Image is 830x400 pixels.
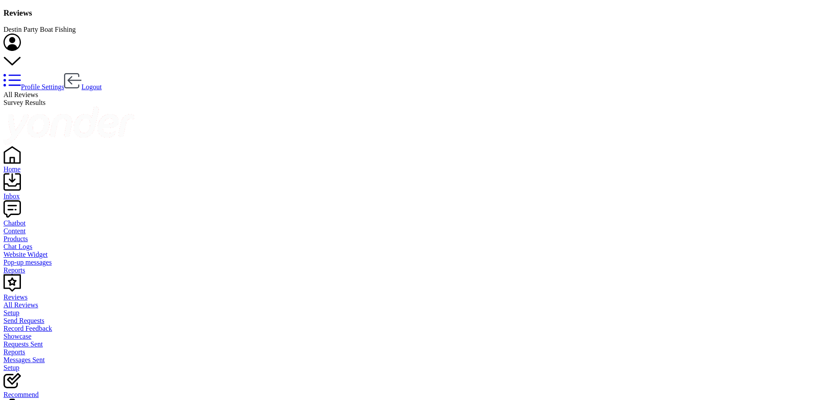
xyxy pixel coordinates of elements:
[3,91,38,98] span: All Reviews
[3,83,64,91] a: Profile Settings
[3,99,45,106] span: Survey Results
[3,301,827,309] a: All Reviews
[3,293,827,301] div: Reviews
[3,317,827,325] a: Send Requests
[3,235,827,243] a: Products
[3,286,827,301] a: Reviews
[3,227,827,235] a: Content
[3,340,827,348] a: Requests Sent
[3,8,827,18] h3: Reviews
[3,333,827,340] a: Showcase
[3,26,827,34] div: Destin Party Boat Fishing
[3,325,827,333] a: Record Feedback
[64,83,102,91] a: Logout
[3,107,134,145] img: yonder-white-logo.png
[3,165,827,173] div: Home
[3,383,827,399] a: Recommend
[3,243,827,251] a: Chat Logs
[3,309,827,317] a: Setup
[3,259,827,266] a: Pop-up messages
[3,158,827,173] a: Home
[3,356,827,364] a: Messages Sent
[3,391,827,399] div: Recommend
[3,219,827,227] div: Chatbot
[3,348,827,356] a: Reports
[3,266,827,274] a: Reports
[3,185,827,200] a: Inbox
[3,212,827,227] a: Chatbot
[3,192,827,200] div: Inbox
[3,251,827,259] a: Website Widget
[3,364,827,372] a: Setup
